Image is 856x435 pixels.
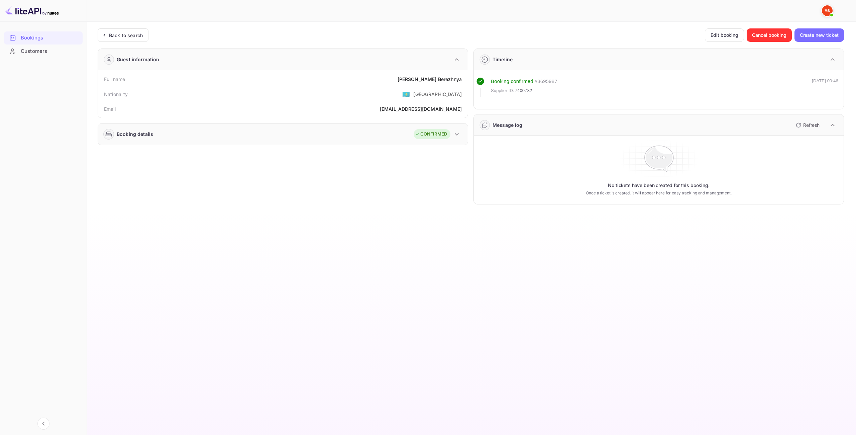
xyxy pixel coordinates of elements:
img: Yandex Support [822,5,833,16]
div: CONFIRMED [415,131,447,138]
div: Message log [493,121,523,128]
div: [GEOGRAPHIC_DATA] [413,91,462,98]
p: Once a ticket is created, it will appear here for easy tracking and management. [558,190,759,196]
div: Nationality [104,91,128,98]
span: Supplier ID: [491,87,514,94]
p: No tickets have been created for this booking. [608,182,710,189]
div: Customers [21,48,79,55]
button: Collapse navigation [37,418,49,430]
div: [EMAIL_ADDRESS][DOMAIN_NAME] [380,105,462,112]
div: Back to search [109,32,143,39]
div: Bookings [21,34,79,42]
div: # 3695987 [535,78,557,85]
a: Customers [4,45,83,57]
button: Create new ticket [794,28,844,42]
div: Booking confirmed [491,78,533,85]
button: Cancel booking [747,28,792,42]
div: Timeline [493,56,513,63]
a: Bookings [4,31,83,44]
div: Full name [104,76,125,83]
img: LiteAPI logo [5,5,59,16]
button: Refresh [792,120,822,130]
div: Booking details [117,130,153,138]
div: Customers [4,45,83,58]
button: Edit booking [705,28,744,42]
div: Guest information [117,56,159,63]
div: [PERSON_NAME] Berezhnya [398,76,462,83]
div: Email [104,105,116,112]
p: Refresh [803,121,820,128]
span: 7400782 [515,87,532,94]
span: United States [402,88,410,100]
div: [DATE] 00:46 [812,78,838,97]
